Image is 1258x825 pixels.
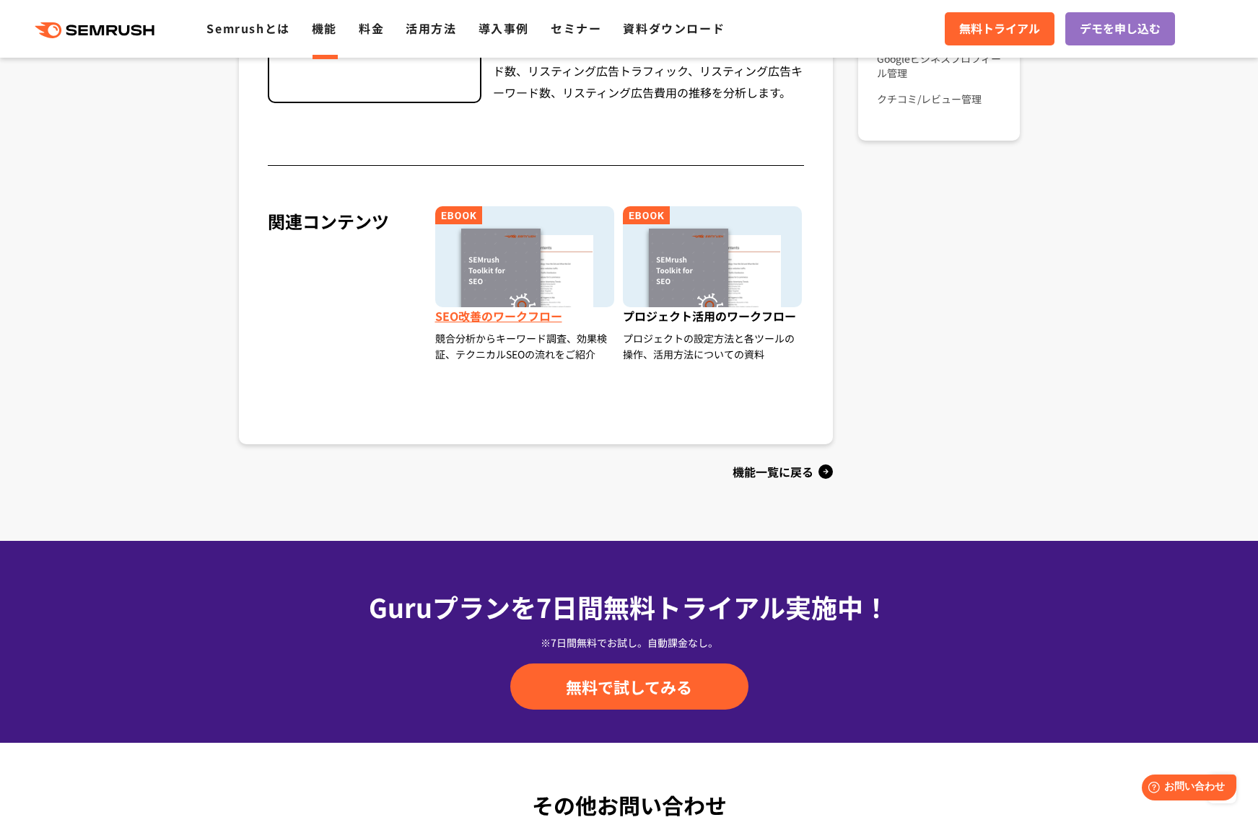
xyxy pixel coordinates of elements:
[619,206,808,407] a: プロジェクト活用のワークフロー プロジェクトの設定方法と各ツールの操作、活用方法についての資料
[435,307,616,330] span: SEO改善のワークフロー
[359,19,384,37] a: 料金
[959,19,1040,38] span: 無料トライアル
[206,19,289,37] a: Semrushとは
[250,635,1008,650] div: ※7日間無料でお試し。自動課金なし。
[623,19,725,37] a: 資料ダウンロード
[510,663,748,710] a: 無料で試してみる
[239,460,834,483] a: 機能一覧に戻る
[435,330,616,362] div: 競合分析からキーワード調査、効果検証、テクニカルSEOの流れをご紹介
[551,19,601,37] a: セミナー
[945,12,1054,45] a: 無料トライアル
[268,206,424,407] div: 関連コンテンツ
[877,45,1008,86] a: Googleビジネスプロフィール管理
[432,206,620,381] a: SEO改善のワークフロー 競合分析からキーワード調査、効果検証、テクニカルSEOの流れをご紹介
[623,330,804,362] div: プロジェクトの設定方法と各ツールの操作、活用方法についての資料
[479,19,529,37] a: 導入事例
[566,676,692,697] span: 無料で試してみる
[250,789,1008,821] div: その他お問い合わせ
[1130,769,1242,809] iframe: Help widget launcher
[250,587,1008,626] div: Guruプランを7日間
[1065,12,1175,45] a: デモを申し込む
[603,588,889,625] span: 無料トライアル実施中！
[623,307,804,330] span: プロジェクト活用のワークフロー
[877,86,1008,112] a: クチコミ/レビュー管理
[406,19,456,37] a: 活用方法
[1080,19,1161,38] span: デモを申し込む
[312,19,337,37] a: 機能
